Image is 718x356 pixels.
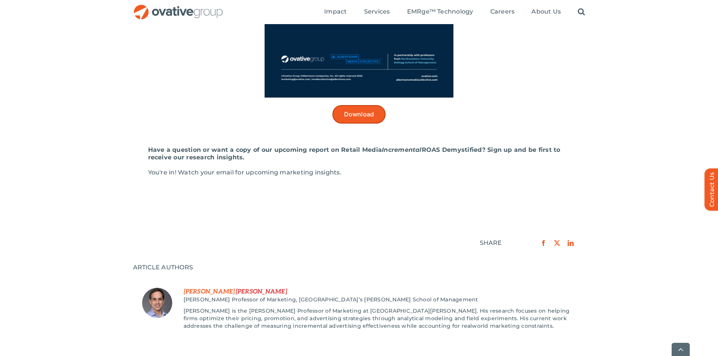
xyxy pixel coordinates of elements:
[148,146,560,161] strong: Have a question or want a copy of our upcoming report on Retail Media ROAS Demystified? Sign up a...
[564,238,577,248] a: LinkedIn
[324,8,347,16] a: Impact
[531,8,561,16] a: About Us
[184,307,576,330] p: [PERSON_NAME] is the [PERSON_NAME] Professor of Marketing at [GEOGRAPHIC_DATA][PERSON_NAME]. His ...
[148,169,570,176] div: You're in! Watch your email for upcoming marketing insights.
[531,8,561,15] span: About Us
[184,288,235,295] span: First Name
[407,8,473,15] span: EMRge™ Technology
[133,4,224,11] a: OG_Full_horizontal_RGB
[407,8,473,16] a: EMRge™ Technology
[578,8,585,16] a: Search
[550,238,564,248] a: X
[364,8,390,16] a: Services
[480,239,502,247] div: SHARE
[324,8,347,15] span: Impact
[490,8,515,16] a: Careers
[332,105,386,124] a: Download
[133,264,585,271] div: ARTICLE AUTHORS
[184,296,576,303] div: Job Title
[344,111,374,118] span: Download
[537,238,550,248] a: Facebook
[382,146,422,153] i: Incremental
[236,288,287,295] span: Last Name
[490,8,515,15] span: Careers
[364,8,390,15] span: Services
